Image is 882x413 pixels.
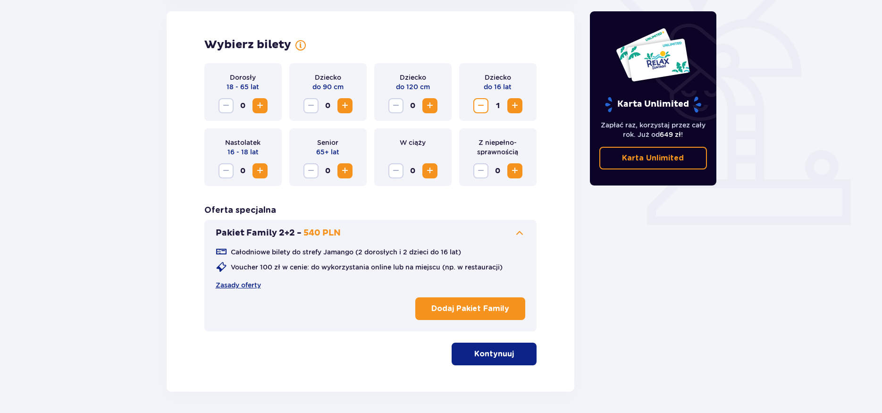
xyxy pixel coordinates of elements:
button: Kontynuuj [452,343,537,365]
p: Dodaj Pakiet Family [431,303,509,314]
p: Voucher 100 zł w cenie: do wykorzystania online lub na miejscu (np. w restauracji) [231,262,503,272]
p: W ciąży [400,138,426,147]
button: Pakiet Family 2+2 -540 PLN [216,228,526,239]
a: Karta Unlimited [599,147,707,169]
span: 0 [320,98,336,113]
button: Zwiększ [337,98,353,113]
button: Zmniejsz [473,98,488,113]
p: Dziecko [485,73,511,82]
p: Kontynuuj [474,349,514,359]
img: Dwie karty całoroczne do Suntago z napisem 'UNLIMITED RELAX', na białym tle z tropikalnymi liśćmi... [615,27,690,82]
p: do 90 cm [312,82,344,92]
span: 0 [405,98,420,113]
span: 649 zł [660,131,681,138]
button: Zmniejsz [473,163,488,178]
button: Dodaj Pakiet Family [415,297,525,320]
p: Dziecko [315,73,341,82]
button: Zmniejsz [218,98,234,113]
span: 1 [490,98,505,113]
span: 0 [235,163,251,178]
button: Zmniejsz [303,163,319,178]
p: Zapłać raz, korzystaj przez cały rok. Już od ! [599,120,707,139]
p: 65+ lat [316,147,339,157]
a: Zasady oferty [216,280,261,290]
p: Karta Unlimited [622,153,684,163]
p: Dorosły [230,73,256,82]
p: Karta Unlimited [604,96,702,113]
p: Dziecko [400,73,426,82]
span: 0 [405,163,420,178]
span: 0 [235,98,251,113]
p: Senior [317,138,338,147]
span: 0 [490,163,505,178]
button: Zmniejsz [388,163,403,178]
button: Zwiększ [507,163,522,178]
button: Zmniejsz [388,98,403,113]
p: do 120 cm [396,82,430,92]
p: Nastolatek [225,138,260,147]
h2: Wybierz bilety [204,38,291,52]
button: Zmniejsz [218,163,234,178]
button: Zwiększ [422,163,437,178]
button: Zwiększ [507,98,522,113]
p: Całodniowe bilety do strefy Jamango (2 dorosłych i 2 dzieci do 16 lat) [231,247,461,257]
p: Pakiet Family 2+2 - [216,228,302,239]
h3: Oferta specjalna [204,205,276,216]
button: Zwiększ [337,163,353,178]
p: 16 - 18 lat [227,147,259,157]
button: Zwiększ [252,163,268,178]
p: do 16 lat [484,82,512,92]
p: 18 - 65 lat [227,82,259,92]
button: Zwiększ [422,98,437,113]
button: Zmniejsz [303,98,319,113]
button: Zwiększ [252,98,268,113]
p: 540 PLN [303,228,341,239]
span: 0 [320,163,336,178]
p: Z niepełno­sprawnością [467,138,529,157]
